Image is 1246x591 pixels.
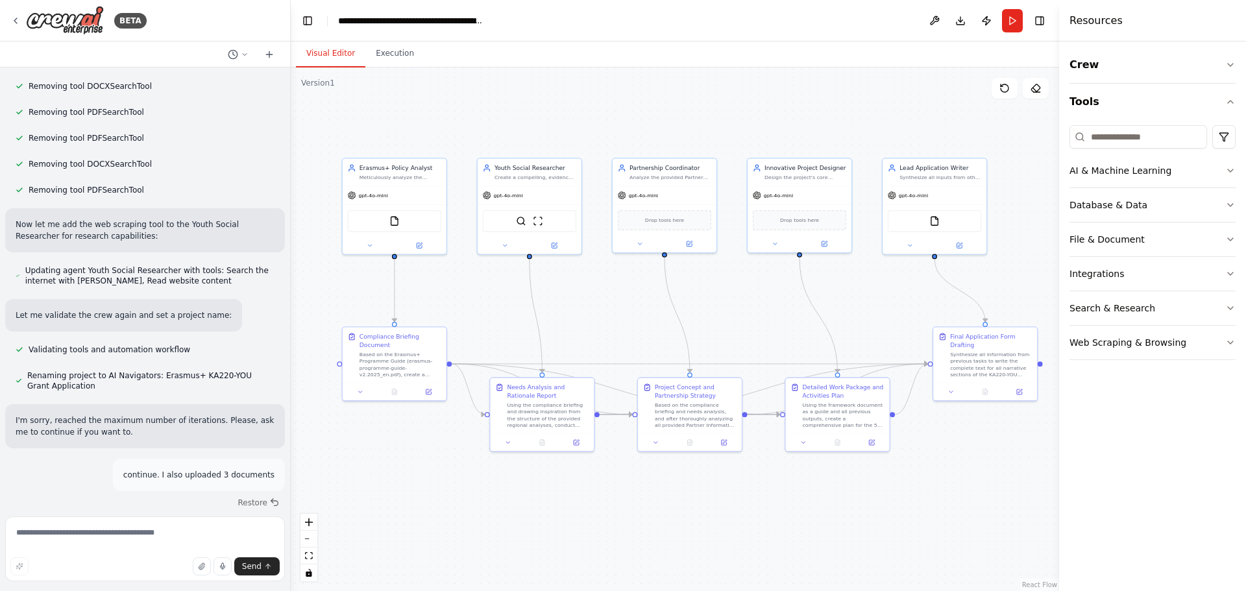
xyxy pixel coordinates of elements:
div: Lead Application WriterSynthesize all inputs from other agents into a single, coherent, persuasiv... [882,158,988,255]
button: Open in side panel [562,437,591,448]
button: Open in side panel [709,437,739,448]
button: File & Document [1069,223,1236,256]
div: React Flow controls [300,514,317,581]
div: Partnership Coordinator [629,163,711,172]
button: Open in side panel [1005,387,1034,397]
span: gpt-4o-mini [494,192,523,199]
p: continue. I also uploaded 3 documents [123,469,275,481]
g: Edge from 953b27e3-b384-47c3-bdf1-821e69bc2949 to cda33f4f-d146-4a85-bef2-6806f31f8647 [895,359,928,418]
div: Database & Data [1069,199,1147,211]
div: Integrations [1069,267,1124,280]
div: Needs Analysis and Rationale ReportUsing the compliance briefing and drawing inspiration from the... [489,377,595,452]
div: File & Document [1069,233,1145,246]
div: Youth Social ResearcherCreate a compelling, evidence-based needs analysis that justifies the proj... [477,158,583,255]
div: BETA [114,13,147,29]
button: Click to speak your automation idea [214,557,232,575]
span: gpt-4o-mini [359,192,388,199]
p: I'm sorry, reached the maximum number of iterations. Please, ask me to continue if you want to. [16,415,275,438]
button: Open in side panel [665,239,713,249]
div: Tools [1069,120,1236,370]
button: Send [234,557,280,575]
span: Removing tool PDFSearchTool [29,185,144,195]
button: Execution [365,40,424,67]
div: Compliance Briefing DocumentBased on the Erasmus+ Programme Guide (erasmus-programme-guide-v2.202... [342,326,448,401]
g: Edge from ff0b48c4-66b0-4c81-bd2e-4e62b7acba28 to 953b27e3-b384-47c3-bdf1-821e69bc2949 [796,258,842,373]
p: Let me validate the crew again and set a project name: [16,309,232,321]
span: gpt-4o-mini [629,192,658,199]
div: Final Application Form Drafting [950,332,1032,349]
div: Synthesize all inputs from other agents into a single, coherent, persuasive, and flawlessly writt... [899,174,981,180]
span: Removing tool PDFSearchTool [29,107,144,117]
g: Edge from e0830778-5a46-474a-9446-d5181a431d17 to ccde7bdb-3fd6-4c88-8d56-5c401d898912 [390,259,398,322]
button: Crew [1069,47,1236,83]
div: AI & Machine Learning [1069,164,1171,177]
button: Restore [232,494,285,512]
button: Improve this prompt [10,557,29,575]
g: Edge from ccde7bdb-3fd6-4c88-8d56-5c401d898912 to 095b0e91-fd4f-4240-91bd-13a8c6f2c769 [452,359,485,418]
g: Edge from 8792090e-4909-4695-9316-6e09c58cba98 to 953b27e3-b384-47c3-bdf1-821e69bc2949 [747,410,780,418]
button: Switch to previous chat [223,47,254,62]
button: Open in side panel [414,387,443,397]
button: fit view [300,548,317,564]
button: No output available [820,437,855,448]
button: Hide left sidebar [299,12,317,30]
button: Start a new chat [259,47,280,62]
button: Database & Data [1069,188,1236,222]
g: Edge from 8792090e-4909-4695-9316-6e09c58cba98 to cda33f4f-d146-4a85-bef2-6806f31f8647 [747,359,927,418]
div: Erasmus+ Policy Analyst [360,163,441,172]
div: Version 1 [301,78,335,88]
img: ScrapeWebsiteTool [533,216,543,226]
button: Visual Editor [296,40,365,67]
button: No output available [968,387,1003,397]
img: Logo [26,6,104,35]
div: Design the project's core concept, objectives, and activities, structuring them into a logical 5-... [764,174,846,180]
span: Removing tool DOCXSearchTool [29,159,152,169]
button: Open in side panel [395,241,443,251]
button: zoom out [300,531,317,548]
div: Project Concept and Partnership StrategyBased on the compliance briefing and needs analysis, and ... [637,377,743,452]
div: Detailed Work Package and Activities PlanUsing the framework document as a guide and all previous... [785,377,890,452]
span: Validating tools and automation workflow [29,344,190,355]
div: Youth Social Researcher [495,163,576,172]
button: AI & Machine Learning [1069,154,1236,187]
div: Meticulously analyze the Erasmus+ Programme Guide and ensure all project concepts, activities, an... [360,174,441,180]
div: Detailed Work Package and Activities Plan [803,383,885,400]
a: React Flow attribution [1022,581,1057,588]
div: Innovative Project DesignerDesign the project's core concept, objectives, and activities, structu... [747,158,853,253]
img: FileReadTool [389,216,400,226]
g: Edge from 71fef636-ad50-4951-92f3-58eab90a88e3 to cda33f4f-d146-4a85-bef2-6806f31f8647 [931,259,990,322]
div: Compliance Briefing Document [360,332,441,349]
div: Project Concept and Partnership Strategy [655,383,737,400]
nav: breadcrumb [338,14,484,27]
div: Needs Analysis and Rationale Report [507,383,589,400]
img: FileReadTool [929,216,940,226]
span: Updating agent Youth Social Researcher with tools: Search the internet with [PERSON_NAME], Read w... [25,265,275,286]
div: Create a compelling, evidence-based needs analysis that justifies the project's relevance and urg... [495,174,576,180]
div: Using the compliance briefing and drawing inspiration from the structure of the provided regional... [507,402,589,429]
g: Edge from 22a9ede0-4788-4823-a78a-7e9cc89246e9 to 095b0e91-fd4f-4240-91bd-13a8c6f2c769 [525,259,546,372]
span: Removing tool DOCXSearchTool [29,81,152,91]
button: Open in side panel [800,239,848,249]
div: Final Application Form DraftingSynthesize all information from previous tasks to write the comple... [933,326,1038,401]
button: No output available [524,437,560,448]
g: Edge from 095b0e91-fd4f-4240-91bd-13a8c6f2c769 to 953b27e3-b384-47c3-bdf1-821e69bc2949 [600,410,780,418]
button: Hide right sidebar [1031,12,1049,30]
span: gpt-4o-mini [764,192,793,199]
div: Analyze the provided Partner Information Forms (PIFs) and strategically assign roles and responsi... [629,174,711,180]
div: Innovative Project Designer [764,163,846,172]
span: Removing tool PDFSearchTool [29,133,144,143]
p: Now let me add the web scraping tool to the Youth Social Researcher for research capabilities: [16,219,275,242]
div: Based on the compliance briefing and needs analysis, and after thoroughly analyzing all provided ... [655,402,737,429]
button: Search & Research [1069,291,1236,325]
span: Renaming project to AI Navigators: Erasmus+ KA220-YOU Grant Application [27,370,275,391]
button: Upload files [193,557,211,575]
button: Open in side panel [857,437,886,448]
div: Search & Research [1069,302,1155,315]
span: Drop tools here [645,216,684,224]
div: Based on the Erasmus+ Programme Guide (erasmus-programme-guide-v2.2025_en.pdf), create a detailed... [360,351,441,378]
g: Edge from ccde7bdb-3fd6-4c88-8d56-5c401d898912 to 953b27e3-b384-47c3-bdf1-821e69bc2949 [452,359,780,418]
button: No output available [376,387,412,397]
div: Synthesize all information from previous tasks to write the complete text for all narrative secti... [950,351,1032,378]
g: Edge from 76312357-e3e1-4775-8da6-9e9dd58cf82c to 8792090e-4909-4695-9316-6e09c58cba98 [660,258,694,373]
button: Web Scraping & Browsing [1069,326,1236,359]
